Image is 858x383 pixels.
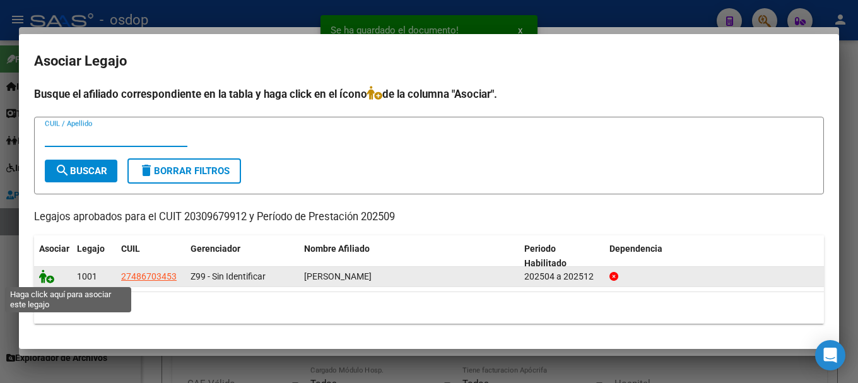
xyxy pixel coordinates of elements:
mat-icon: delete [139,163,154,178]
datatable-header-cell: Dependencia [604,235,825,277]
mat-icon: search [55,163,70,178]
span: Nombre Afiliado [304,244,370,254]
datatable-header-cell: Asociar [34,235,72,277]
h2: Asociar Legajo [34,49,824,73]
span: Periodo Habilitado [524,244,567,268]
span: Legajo [77,244,105,254]
div: 202504 a 202512 [524,269,599,284]
p: Legajos aprobados para el CUIT 20309679912 y Período de Prestación 202509 [34,209,824,225]
h4: Busque el afiliado correspondiente en la tabla y haga click en el ícono de la columna "Asociar". [34,86,824,102]
span: Dependencia [609,244,662,254]
datatable-header-cell: Periodo Habilitado [519,235,604,277]
span: Borrar Filtros [139,165,230,177]
span: Gerenciador [191,244,240,254]
div: 1 registros [34,292,824,324]
button: Borrar Filtros [127,158,241,184]
span: Asociar [39,244,69,254]
div: Open Intercom Messenger [815,340,845,370]
datatable-header-cell: Legajo [72,235,116,277]
span: BRIZUELA RODRIGUEZ CONSUELO [304,271,372,281]
datatable-header-cell: Gerenciador [185,235,299,277]
datatable-header-cell: CUIL [116,235,185,277]
span: 27486703453 [121,271,177,281]
button: Buscar [45,160,117,182]
span: 1001 [77,271,97,281]
span: Buscar [55,165,107,177]
span: CUIL [121,244,140,254]
datatable-header-cell: Nombre Afiliado [299,235,519,277]
span: Z99 - Sin Identificar [191,271,266,281]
